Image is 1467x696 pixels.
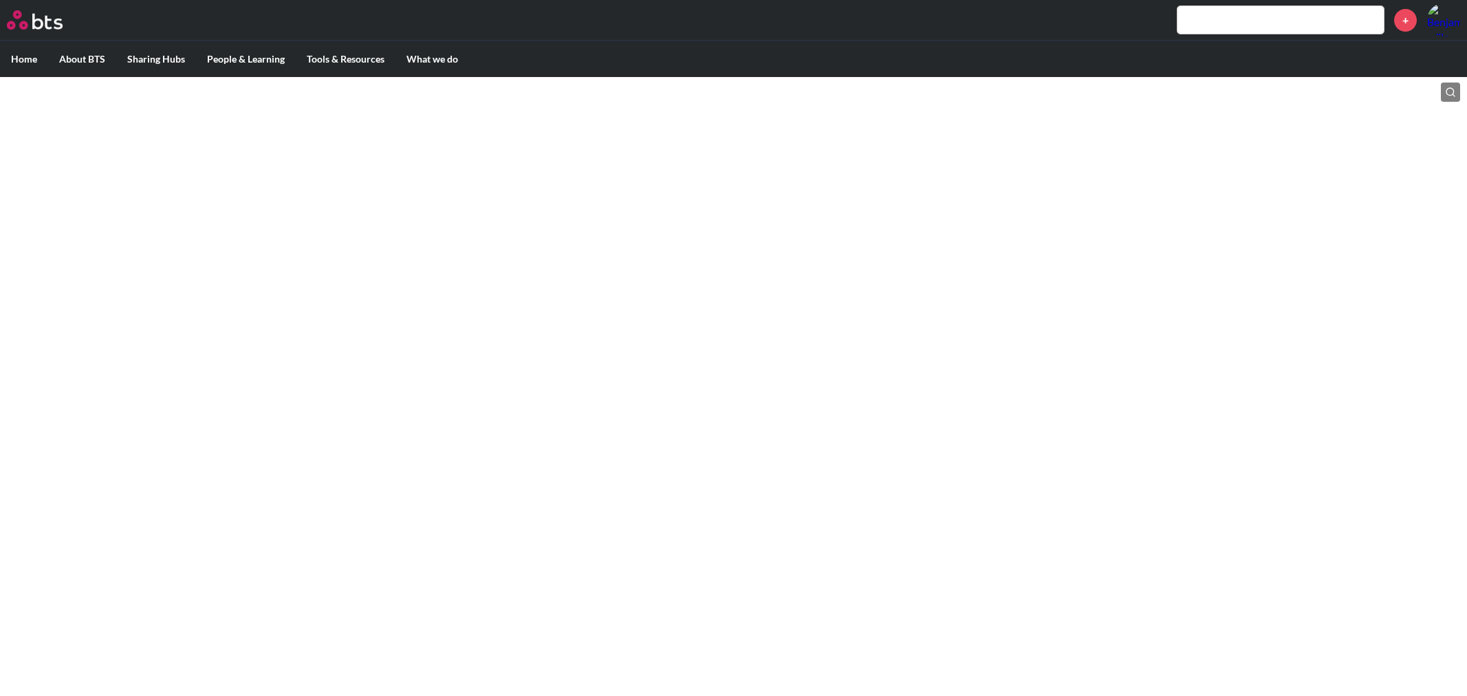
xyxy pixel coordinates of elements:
label: Tools & Resources [296,41,395,77]
a: + [1394,9,1417,32]
label: What we do [395,41,469,77]
label: People & Learning [196,41,296,77]
a: Profile [1427,3,1460,36]
label: Sharing Hubs [116,41,196,77]
a: Go home [7,10,88,30]
img: BTS Logo [7,10,63,30]
label: About BTS [48,41,116,77]
img: Benjamin Wilcock [1427,3,1460,36]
